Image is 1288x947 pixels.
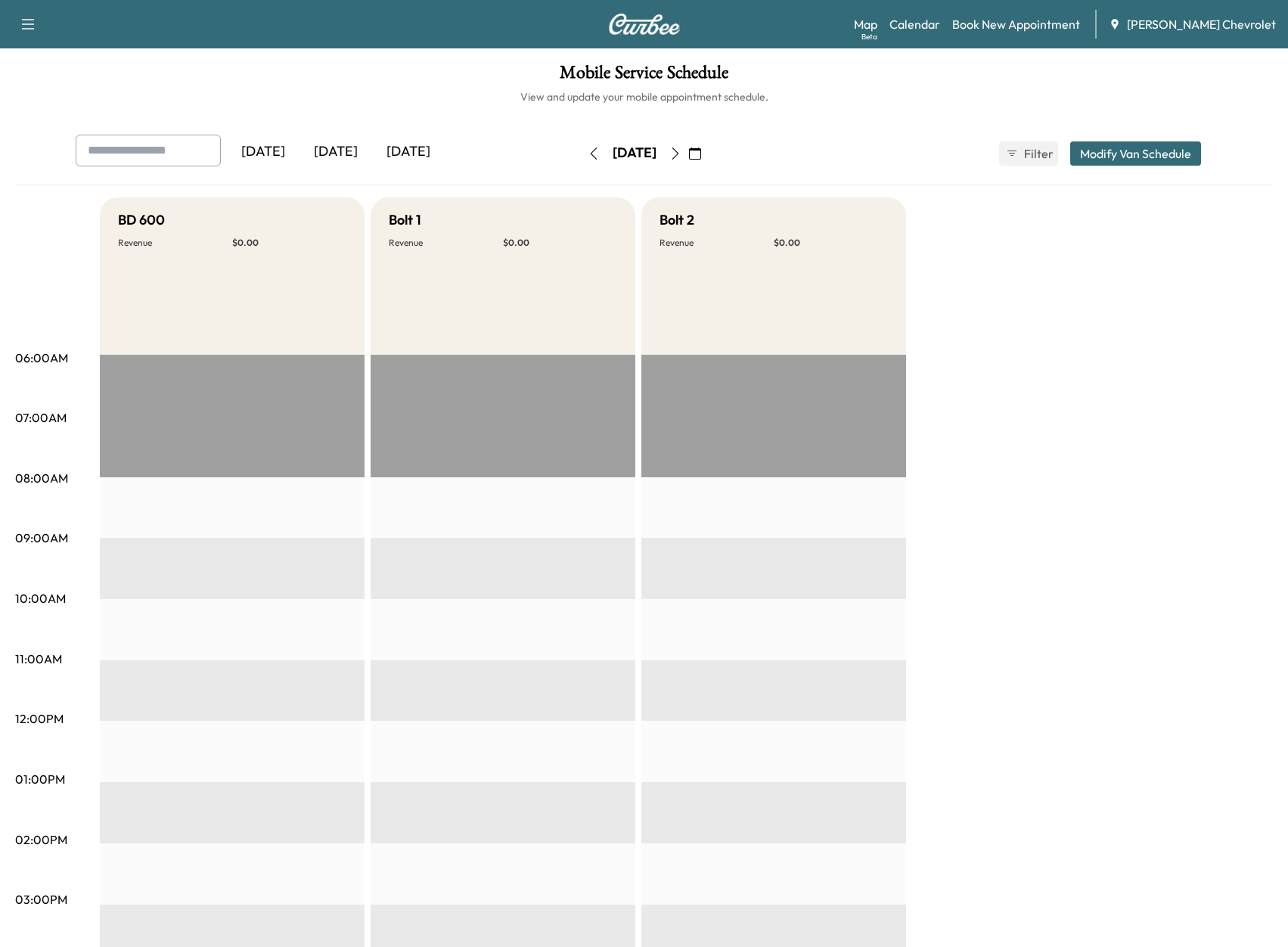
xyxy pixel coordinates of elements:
img: Curbee Logo [608,14,681,35]
p: Revenue [660,237,774,249]
p: Revenue [389,237,503,249]
p: 06:00AM [15,349,68,367]
div: [DATE] [227,135,299,169]
span: [PERSON_NAME] Chevrolet [1127,15,1276,33]
p: 12:00PM [15,709,64,728]
div: Beta [861,31,877,42]
h5: BD 600 [118,210,165,231]
p: 03:00PM [15,890,67,908]
p: 07:00AM [15,408,67,427]
button: Filter [999,141,1058,166]
a: MapBeta [854,15,877,33]
p: Revenue [118,237,232,249]
a: Calendar [889,15,940,33]
div: [DATE] [372,135,445,169]
p: $ 0.00 [232,237,346,249]
p: 09:00AM [15,529,68,547]
p: 11:00AM [15,650,62,668]
span: Filter [1024,144,1051,163]
p: 02:00PM [15,831,67,849]
button: Modify Van Schedule [1070,141,1201,166]
h6: View and update your mobile appointment schedule. [15,89,1273,104]
h1: Mobile Service Schedule [15,64,1273,89]
a: Book New Appointment [952,15,1080,33]
p: $ 0.00 [503,237,617,249]
h5: Bolt 2 [660,210,694,231]
p: 10:00AM [15,589,66,607]
div: [DATE] [613,144,656,163]
p: 08:00AM [15,469,68,487]
p: 01:00PM [15,770,65,788]
h5: Bolt 1 [389,210,421,231]
div: [DATE] [299,135,372,169]
p: $ 0.00 [774,237,888,249]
